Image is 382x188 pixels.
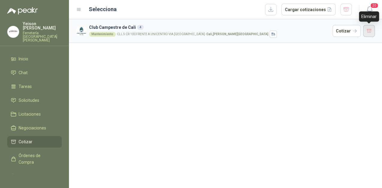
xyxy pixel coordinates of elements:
[7,7,38,14] img: Logo peakr
[7,95,62,106] a: Solicitudes
[19,83,32,90] span: Tareas
[76,26,87,36] img: Company Logo
[137,25,144,30] div: 4
[370,3,378,8] span: 20
[281,4,336,16] button: Cargar cotizaciones
[19,97,39,104] span: Solicitudes
[7,53,62,65] a: Inicio
[359,11,379,22] div: Eliminar
[333,25,361,37] button: Cotizar
[19,125,46,131] span: Negociaciones
[19,56,28,62] span: Inicio
[89,24,330,31] h3: Club Campestre de Cali
[7,108,62,120] a: Licitaciones
[7,136,62,147] a: Cotizar
[19,111,41,117] span: Licitaciones
[7,81,62,92] a: Tareas
[23,22,62,30] p: Yeison [PERSON_NAME]
[89,32,116,37] div: Mantenimiento
[19,152,56,165] span: Órdenes de Compra
[7,150,62,168] a: Órdenes de Compra
[89,5,117,14] h2: Selecciona
[7,26,19,38] img: Company Logo
[7,122,62,134] a: Negociaciones
[7,170,62,182] a: Remisiones
[206,32,268,36] strong: Cali , [PERSON_NAME][GEOGRAPHIC_DATA]
[117,33,268,36] p: CLL 5 CR 100 FRENTE A UNICENTRO VIA [GEOGRAPHIC_DATA] -
[19,173,41,179] span: Remisiones
[23,31,62,42] p: Ferretería [GEOGRAPHIC_DATA][PERSON_NAME]
[19,138,32,145] span: Cotizar
[7,67,62,78] a: Chat
[364,4,375,15] button: 20
[19,69,28,76] span: Chat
